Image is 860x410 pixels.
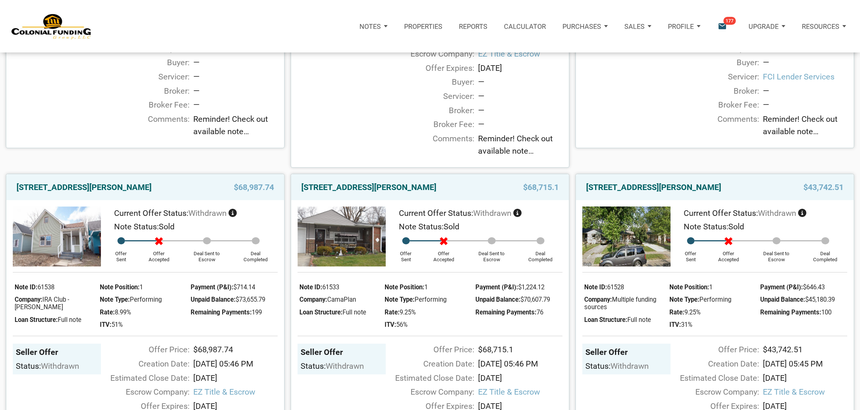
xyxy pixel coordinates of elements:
span: withdrawn [41,361,79,371]
span: Note Status: [684,222,728,231]
a: Purchases [554,10,616,43]
span: 9.25% [400,308,416,316]
div: Broker: [97,85,189,97]
span: withdrawn [326,361,364,371]
span: Loan Structure: [584,316,627,323]
div: Creation Date: [382,358,474,370]
i: email [717,21,727,31]
span: Current Offer Status: [114,208,188,218]
div: — [478,76,563,88]
span: $43,742.51 [803,181,843,194]
span: 100 [821,308,831,316]
a: Properties [396,10,451,43]
span: $68,715.1 [523,181,559,194]
span: Note Position: [100,283,140,291]
span: 1 [709,283,713,291]
div: Escrow Company: [382,386,474,398]
div: — [193,71,278,83]
span: 1 [140,283,143,291]
div: $43,742.51 [759,344,851,356]
span: Multiple funding sources [584,296,656,311]
div: Deal Completed [233,244,278,263]
span: Remaining Payments: [760,308,821,316]
span: CamaPlan [327,296,356,303]
div: $68,987.74 [189,344,282,356]
div: Creation Date: [667,358,759,370]
span: 8.99% [115,308,131,316]
span: Reminder! Check out available note inventory. Notes are priced from $42K to $212K, so I’m confide... [478,133,563,157]
div: Offer Accepted [422,244,465,263]
span: EZ Title & Escrow [193,386,278,398]
div: [DATE] [474,372,567,385]
span: $1,224.12 [518,283,544,291]
span: Payment (P&I): [475,283,518,291]
span: 61533 [322,283,339,291]
span: Reminder! Check out available note inventory. Notes are priced from $42K to $212K, so I’m confide... [193,113,278,138]
div: Servicer: [382,90,474,103]
span: Status: [16,361,41,371]
div: Comments: [667,113,759,141]
p: Purchases [562,22,601,30]
span: Full note [627,316,651,323]
img: 571563 [13,206,101,266]
div: Creation Date: [97,358,189,370]
a: Profile [660,10,709,43]
span: ITV: [669,321,681,328]
a: Upgrade [740,10,794,43]
a: [STREET_ADDRESS][PERSON_NAME] [586,181,721,194]
span: $45,180.39 [805,296,835,303]
div: Escrow Company: [97,386,189,398]
div: [DATE] [759,372,851,385]
span: Performing [415,296,447,303]
div: Offer Expires: [382,62,474,75]
div: — [763,57,848,69]
button: Sales [616,13,660,40]
span: Status: [301,361,326,371]
span: Rate: [385,308,400,316]
div: Deal Completed [518,244,562,263]
span: Note Type: [669,296,699,303]
span: Unpaid Balance: [475,296,520,303]
span: 51% [111,321,123,328]
div: [DATE] 05:46 PM [474,358,567,370]
div: Offer Sent [105,244,137,263]
div: Broker Fee: [667,99,759,111]
span: — [478,120,484,129]
button: Purchases [554,13,616,40]
span: Remaining Payments: [191,308,252,316]
span: 177 [723,17,736,25]
a: Calculator [496,10,554,43]
button: Profile [660,13,709,40]
span: Sold [159,222,174,231]
div: Seller Offer [16,347,98,358]
div: — [478,105,563,117]
div: Offer Price: [667,344,759,356]
a: [STREET_ADDRESS][PERSON_NAME] [301,181,436,194]
div: Seller Offer [301,347,383,358]
div: Escrow Company: [667,386,759,398]
div: Deal Completed [803,244,847,263]
span: ITV: [100,321,111,328]
span: — [193,100,200,109]
span: 9.25% [684,308,701,316]
div: Broker Fee: [97,99,189,111]
div: Offer Price: [97,344,189,356]
span: Status: [585,361,610,371]
span: Company: [584,296,612,303]
span: Rate: [669,308,684,316]
p: Upgrade [749,22,779,30]
div: [DATE] 05:46 PM [189,358,282,370]
span: Loan Structure: [299,308,343,316]
span: Full note [58,316,81,323]
span: IRA Club - [PERSON_NAME] [15,296,69,311]
div: Offer Sent [389,244,422,263]
div: — [478,90,563,103]
span: Performing [130,296,162,303]
div: Servicer: [667,71,759,83]
span: Full note [343,308,366,316]
div: — [193,85,278,97]
span: Unpaid Balance: [760,296,805,303]
div: Servicer: [97,71,189,83]
span: Rate: [100,308,115,316]
p: Sales [624,22,645,30]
